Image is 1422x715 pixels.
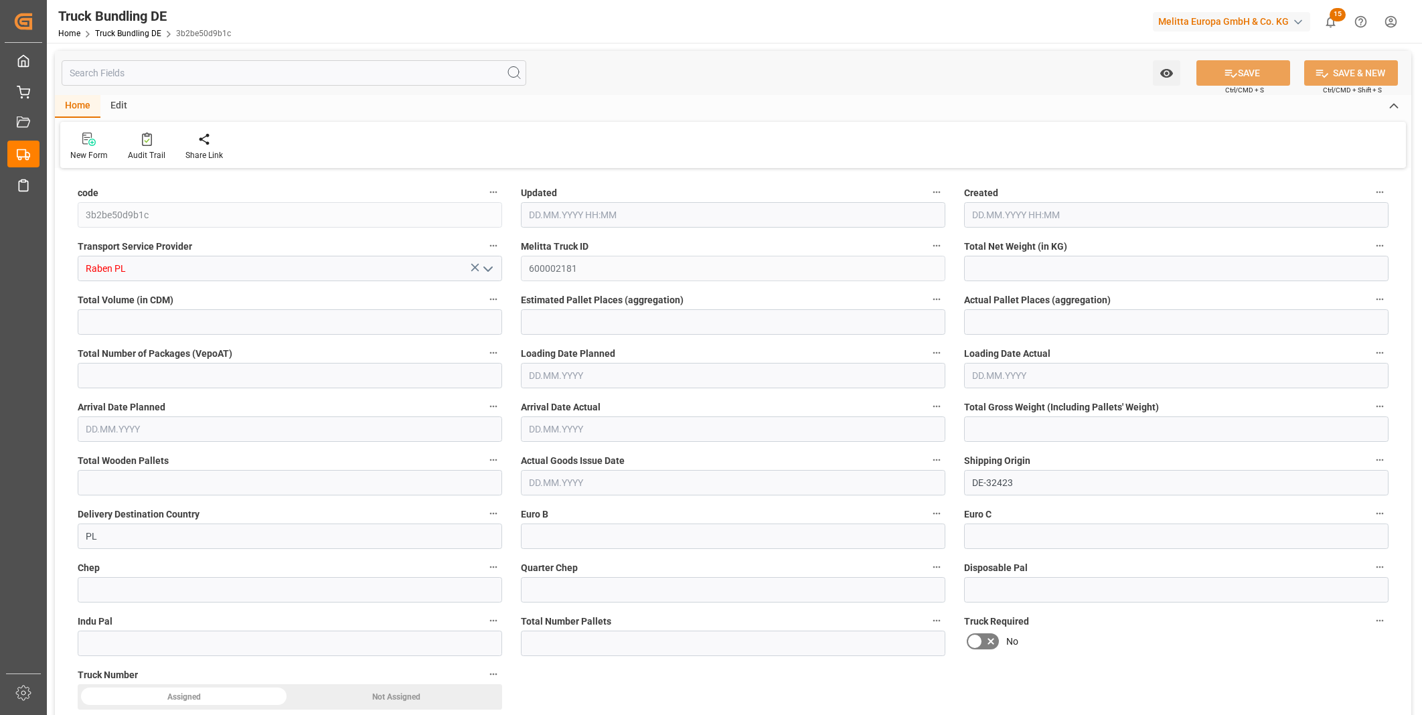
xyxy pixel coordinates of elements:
[521,240,588,254] span: Melitta Truck ID
[78,615,112,629] span: Indu Pal
[521,561,578,575] span: Quarter Chep
[58,6,231,26] div: Truck Bundling DE
[78,416,502,442] input: DD.MM.YYYY
[485,291,502,308] button: Total Volume (in CDM)
[55,95,100,118] div: Home
[1371,451,1389,469] button: Shipping Origin
[928,451,945,469] button: Actual Goods Issue Date
[485,344,502,362] button: Total Number of Packages (VepoAT)
[521,363,945,388] input: DD.MM.YYYY
[62,60,526,86] input: Search Fields
[521,400,601,414] span: Arrival Date Actual
[964,347,1050,361] span: Loading Date Actual
[928,237,945,254] button: Melitta Truck ID
[928,398,945,415] button: Arrival Date Actual
[485,183,502,201] button: code
[964,293,1111,307] span: Actual Pallet Places (aggregation)
[1371,558,1389,576] button: Disposable Pal
[78,668,138,682] span: Truck Number
[1371,505,1389,522] button: Euro C
[78,293,173,307] span: Total Volume (in CDM)
[485,612,502,629] button: Indu Pal
[521,615,611,629] span: Total Number Pallets
[521,454,625,468] span: Actual Goods Issue Date
[964,507,992,522] span: Euro C
[1346,7,1376,37] button: Help Center
[70,149,108,161] div: New Form
[521,507,548,522] span: Euro B
[928,558,945,576] button: Quarter Chep
[1371,237,1389,254] button: Total Net Weight (in KG)
[1371,183,1389,201] button: Created
[1371,398,1389,415] button: Total Gross Weight (Including Pallets' Weight)
[1225,85,1264,95] span: Ctrl/CMD + S
[1006,635,1018,649] span: No
[964,561,1028,575] span: Disposable Pal
[78,240,192,254] span: Transport Service Provider
[964,363,1389,388] input: DD.MM.YYYY
[521,186,557,200] span: Updated
[290,684,502,710] div: Not Assigned
[964,202,1389,228] input: DD.MM.YYYY HH:MM
[485,558,502,576] button: Chep
[477,258,497,279] button: open menu
[128,149,165,161] div: Audit Trail
[964,454,1030,468] span: Shipping Origin
[521,347,615,361] span: Loading Date Planned
[78,684,290,710] div: Assigned
[100,95,137,118] div: Edit
[1371,612,1389,629] button: Truck Required
[485,665,502,683] button: Truck Number
[78,507,200,522] span: Delivery Destination Country
[1153,9,1316,34] button: Melitta Europa GmbH & Co. KG
[485,237,502,254] button: Transport Service Provider
[964,400,1159,414] span: Total Gross Weight (Including Pallets' Weight)
[1153,60,1180,86] button: open menu
[928,291,945,308] button: Estimated Pallet Places (aggregation)
[95,29,161,38] a: Truck Bundling DE
[485,505,502,522] button: Delivery Destination Country
[928,344,945,362] button: Loading Date Planned
[521,416,945,442] input: DD.MM.YYYY
[964,186,998,200] span: Created
[521,293,684,307] span: Estimated Pallet Places (aggregation)
[1304,60,1398,86] button: SAVE & NEW
[928,505,945,522] button: Euro B
[1323,85,1382,95] span: Ctrl/CMD + Shift + S
[185,149,223,161] div: Share Link
[485,398,502,415] button: Arrival Date Planned
[1196,60,1290,86] button: SAVE
[78,400,165,414] span: Arrival Date Planned
[1371,291,1389,308] button: Actual Pallet Places (aggregation)
[78,561,100,575] span: Chep
[964,240,1067,254] span: Total Net Weight (in KG)
[485,451,502,469] button: Total Wooden Pallets
[521,202,945,228] input: DD.MM.YYYY HH:MM
[521,470,945,495] input: DD.MM.YYYY
[1153,12,1310,31] div: Melitta Europa GmbH & Co. KG
[1316,7,1346,37] button: show 15 new notifications
[58,29,80,38] a: Home
[964,615,1029,629] span: Truck Required
[78,454,169,468] span: Total Wooden Pallets
[78,347,232,361] span: Total Number of Packages (VepoAT)
[928,183,945,201] button: Updated
[1371,344,1389,362] button: Loading Date Actual
[78,186,98,200] span: code
[928,612,945,629] button: Total Number Pallets
[1330,8,1346,21] span: 15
